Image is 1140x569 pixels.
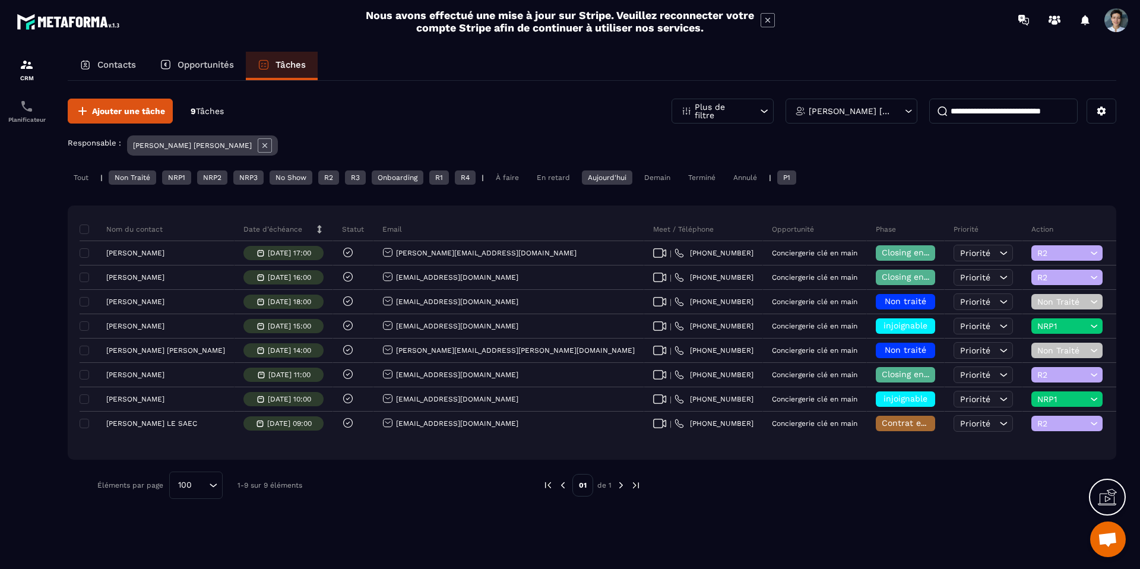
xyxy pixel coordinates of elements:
[772,395,857,403] p: Conciergerie clé en main
[174,479,196,492] span: 100
[582,170,632,185] div: Aujourd'hui
[275,59,306,70] p: Tâches
[695,103,747,119] p: Plus de filtre
[162,170,191,185] div: NRP1
[246,52,318,80] a: Tâches
[674,321,753,331] a: [PHONE_NUMBER]
[268,346,311,355] p: [DATE] 14:00
[318,170,339,185] div: R2
[345,170,366,185] div: R3
[572,474,593,497] p: 01
[885,345,926,355] span: Non traité
[17,11,123,33] img: logo
[106,346,225,355] p: [PERSON_NAME] [PERSON_NAME]
[882,272,949,282] span: Closing en cours
[674,370,753,380] a: [PHONE_NUMBER]
[106,322,164,330] p: [PERSON_NAME]
[382,225,402,234] p: Email
[268,395,311,403] p: [DATE] 10:00
[674,394,753,404] a: [PHONE_NUMBER]
[653,225,714,234] p: Meet / Téléphone
[268,273,311,282] p: [DATE] 16:00
[365,9,755,34] h2: Nous avons effectué une mise à jour sur Stripe. Veuillez reconnecter votre compte Stripe afin de ...
[674,248,753,258] a: [PHONE_NUMBER]
[772,298,857,306] p: Conciergerie clé en main
[178,59,234,70] p: Opportunités
[769,173,771,182] p: |
[883,394,927,403] span: injoignable
[191,106,224,117] p: 9
[674,273,753,282] a: [PHONE_NUMBER]
[543,480,553,491] img: prev
[482,173,484,182] p: |
[268,298,311,306] p: [DATE] 18:00
[106,249,164,257] p: [PERSON_NAME]
[1090,521,1126,557] div: Ouvrir le chat
[772,273,857,282] p: Conciergerie clé en main
[960,248,990,258] span: Priorité
[960,419,990,428] span: Priorité
[682,170,721,185] div: Terminé
[270,170,312,185] div: No Show
[883,321,927,330] span: injoignable
[68,99,173,124] button: Ajouter une tâche
[237,481,302,489] p: 1-9 sur 9 éléments
[243,225,302,234] p: Date d’échéance
[772,419,857,428] p: Conciergerie clé en main
[148,52,246,80] a: Opportunités
[1037,346,1087,355] span: Non Traité
[777,170,796,185] div: P1
[960,321,990,331] span: Priorité
[670,419,672,428] span: |
[670,322,672,331] span: |
[133,141,252,150] p: [PERSON_NAME] [PERSON_NAME]
[197,170,227,185] div: NRP2
[1037,419,1087,428] span: R2
[1037,248,1087,258] span: R2
[882,248,949,257] span: Closing en cours
[631,480,641,491] img: next
[106,298,164,306] p: [PERSON_NAME]
[960,297,990,306] span: Priorité
[3,116,50,123] p: Planificateur
[92,105,165,117] span: Ajouter une tâche
[268,249,311,257] p: [DATE] 17:00
[106,419,197,428] p: [PERSON_NAME] LE SAEC
[372,170,423,185] div: Onboarding
[1031,225,1053,234] p: Action
[960,370,990,380] span: Priorité
[196,479,206,492] input: Search for option
[616,480,626,491] img: next
[455,170,476,185] div: R4
[670,273,672,282] span: |
[809,107,891,115] p: [PERSON_NAME] [PERSON_NAME]
[876,225,896,234] p: Phase
[20,58,34,72] img: formation
[1037,321,1087,331] span: NRP1
[670,249,672,258] span: |
[885,296,926,306] span: Non traité
[882,369,949,379] span: Closing en cours
[3,49,50,90] a: formationformationCRM
[342,225,364,234] p: Statut
[597,481,612,490] p: de 1
[772,249,857,257] p: Conciergerie clé en main
[772,225,814,234] p: Opportunité
[772,322,857,330] p: Conciergerie clé en main
[267,419,312,428] p: [DATE] 09:00
[106,273,164,282] p: [PERSON_NAME]
[670,298,672,306] span: |
[83,225,163,234] p: Nom du contact
[97,481,163,489] p: Éléments par page
[68,170,94,185] div: Tout
[670,371,672,380] span: |
[97,59,136,70] p: Contacts
[1037,297,1087,306] span: Non Traité
[674,419,753,428] a: [PHONE_NUMBER]
[727,170,763,185] div: Annulé
[490,170,525,185] div: À faire
[109,170,156,185] div: Non Traité
[68,138,121,147] p: Responsable :
[638,170,676,185] div: Demain
[882,418,944,428] span: Contrat envoyé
